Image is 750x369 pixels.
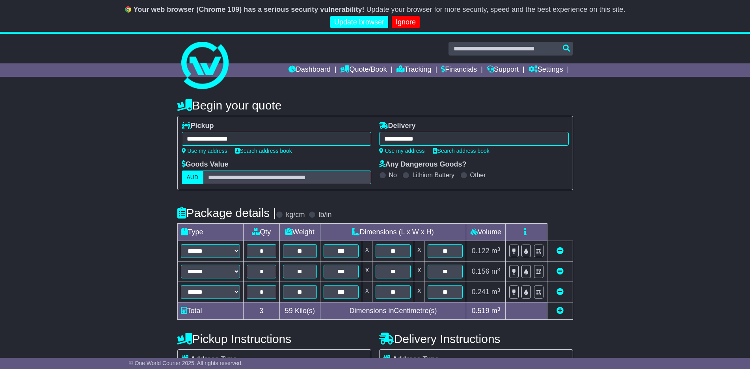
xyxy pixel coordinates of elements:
[383,355,439,364] label: Address Type
[182,122,214,130] label: Pickup
[414,241,424,261] td: x
[556,267,564,275] a: Remove this item
[182,148,227,154] a: Use my address
[472,288,489,296] span: 0.241
[529,63,563,77] a: Settings
[235,148,292,154] a: Search address book
[129,360,243,366] span: © One World Courier 2025. All rights reserved.
[362,282,372,302] td: x
[472,247,489,255] span: 0.122
[412,171,454,179] label: Lithium Battery
[466,224,506,241] td: Volume
[379,332,573,345] h4: Delivery Instructions
[491,267,501,275] span: m
[182,355,237,364] label: Address Type
[320,302,466,320] td: Dimensions in Centimetre(s)
[497,306,501,312] sup: 3
[379,148,425,154] a: Use my address
[340,63,387,77] a: Quote/Book
[177,224,243,241] td: Type
[366,6,625,13] span: Update your browser for more security, speed and the best experience on this site.
[182,160,229,169] label: Goods Value
[556,307,564,315] a: Add new item
[379,160,467,169] label: Any Dangerous Goods?
[497,287,501,293] sup: 3
[487,63,519,77] a: Support
[556,247,564,255] a: Remove this item
[472,267,489,275] span: 0.156
[491,247,501,255] span: m
[288,63,331,77] a: Dashboard
[556,288,564,296] a: Remove this item
[362,241,372,261] td: x
[320,224,466,241] td: Dimensions (L x W x H)
[177,206,276,219] h4: Package details |
[280,224,320,241] td: Weight
[280,302,320,320] td: Kilo(s)
[177,99,573,112] h4: Begin your quote
[491,288,501,296] span: m
[396,63,431,77] a: Tracking
[243,302,280,320] td: 3
[177,302,243,320] td: Total
[330,16,388,29] a: Update browser
[286,211,305,219] label: kg/cm
[318,211,331,219] label: lb/in
[470,171,486,179] label: Other
[243,224,280,241] td: Qty
[392,16,420,29] a: Ignore
[497,246,501,252] sup: 3
[362,261,372,282] td: x
[285,307,293,315] span: 59
[491,307,501,315] span: m
[182,171,204,184] label: AUD
[472,307,489,315] span: 0.519
[414,282,424,302] td: x
[134,6,365,13] b: Your web browser (Chrome 109) has a serious security vulnerability!
[177,332,371,345] h4: Pickup Instructions
[433,148,489,154] a: Search address book
[379,122,416,130] label: Delivery
[497,267,501,273] sup: 3
[441,63,477,77] a: Financials
[389,171,397,179] label: No
[414,261,424,282] td: x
